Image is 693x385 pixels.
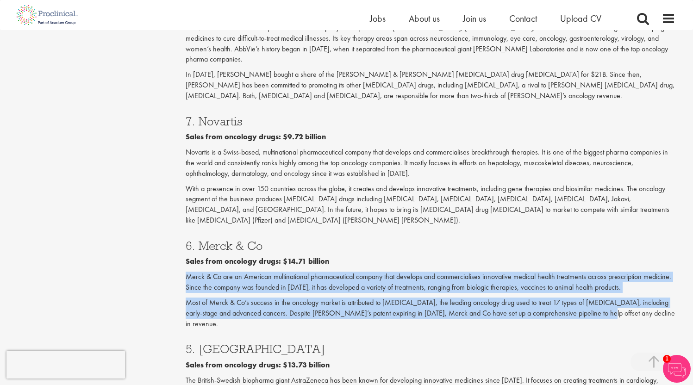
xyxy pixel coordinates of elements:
iframe: reCAPTCHA [6,351,125,379]
p: Merck & Co are an American multinational pharmaceutical company that develops and commercialises ... [186,272,675,293]
b: Sales from oncology drugs: $14.71 billion [186,256,329,266]
span: 1 [663,355,671,363]
b: Sales from oncology drugs: $13.73 billion [186,360,330,370]
p: Novartis is a Swiss-based, multinational pharmaceutical company that develops and commercialises ... [186,147,675,179]
img: Chatbot [663,355,691,383]
a: About us [409,12,440,25]
p: Most of Merck & Co’s success in the oncology market is attributed to [MEDICAL_DATA], the leading ... [186,298,675,329]
h3: 5. [GEOGRAPHIC_DATA] [186,343,675,355]
h3: 7. Novartis [186,115,675,127]
a: Contact [509,12,537,25]
p: With a presence in over 150 countries across the globe, it creates and develops innovative treatm... [186,184,675,226]
p: In [DATE], [PERSON_NAME] bought a share of the [PERSON_NAME] & [PERSON_NAME] [MEDICAL_DATA] drug ... [186,69,675,101]
h3: 6. Merck & Co [186,240,675,252]
b: Sales from oncology drugs: $9.72 billion [186,132,326,142]
p: AbbVie is a research-based pharmaceutical company headquartered in [GEOGRAPHIC_DATA], [GEOGRAPHIC... [186,23,675,65]
a: Join us [463,12,486,25]
a: Jobs [370,12,386,25]
a: Upload CV [560,12,601,25]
